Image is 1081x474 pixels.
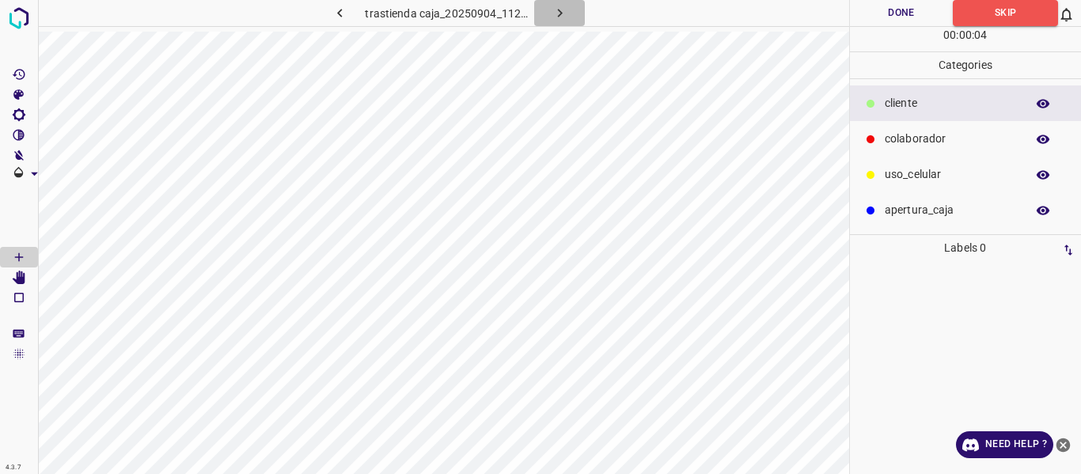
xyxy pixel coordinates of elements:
[885,202,1018,218] p: apertura_caja
[956,431,1053,458] a: Need Help ?
[855,235,1077,261] p: Labels 0
[5,4,33,32] img: logo
[885,166,1018,183] p: uso_celular
[1053,431,1073,458] button: close-help
[365,4,534,26] h6: trastienda caja_20250904_112742_886042.jpg
[2,461,25,474] div: 4.3.7
[943,27,987,51] div: : :
[885,95,1018,112] p: cliente
[885,131,1018,147] p: colaborador
[974,27,987,44] p: 04
[959,27,972,44] p: 00
[943,27,956,44] p: 00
